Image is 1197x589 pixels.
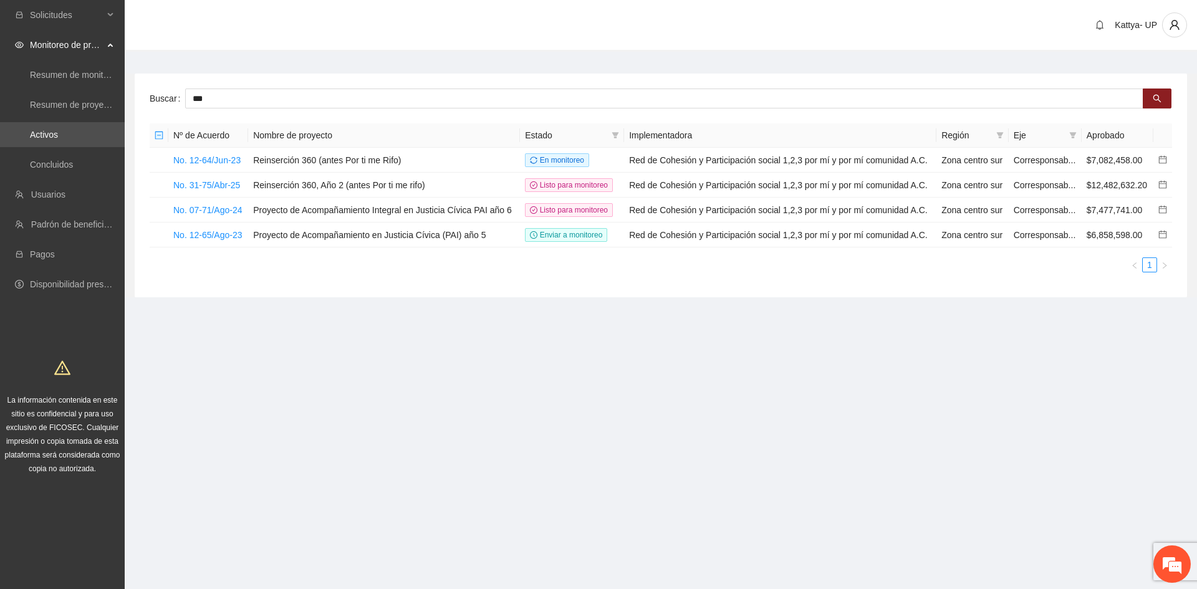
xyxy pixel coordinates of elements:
span: calendar [1158,180,1167,189]
td: Red de Cohesión y Participación social 1,2,3 por mí y por mí comunidad A.C. [624,198,936,223]
td: Zona centro sur [936,173,1009,198]
button: right [1157,257,1172,272]
a: No. 07-71/Ago-24 [173,205,243,215]
span: warning [54,360,70,376]
span: filter [1069,132,1077,139]
span: eye [15,41,24,49]
label: Buscar [150,89,185,108]
span: Corresponsab... [1014,205,1076,215]
span: filter [612,132,619,139]
a: calendar [1158,205,1167,215]
span: filter [1067,126,1079,145]
span: minus-square [155,131,163,140]
span: Eje [1014,128,1064,142]
button: search [1143,89,1171,108]
a: Resumen de proyectos aprobados [30,100,163,110]
td: Zona centro sur [936,148,1009,173]
li: 1 [1142,257,1157,272]
span: right [1161,262,1168,269]
th: Aprobado [1082,123,1153,148]
span: calendar [1158,230,1167,239]
td: Red de Cohesión y Participación social 1,2,3 por mí y por mí comunidad A.C. [624,223,936,247]
a: Usuarios [31,189,65,199]
a: No. 12-64/Jun-23 [173,155,241,165]
a: Activos [30,130,58,140]
li: Previous Page [1127,257,1142,272]
a: Concluidos [30,160,73,170]
a: No. 12-65/Ago-23 [173,230,243,240]
span: filter [609,126,622,145]
span: Monitoreo de proyectos [30,32,103,57]
a: Pagos [30,249,55,259]
span: Solicitudes [30,2,103,27]
td: Reinserción 360, Año 2 (antes Por ti me rifo) [248,173,520,198]
a: calendar [1158,155,1167,165]
div: Chatee con nosotros ahora [65,64,209,80]
span: Listo para monitoreo [525,203,613,217]
a: Padrón de beneficiarios [31,219,123,229]
div: Minimizar ventana de chat en vivo [204,6,234,36]
td: Proyecto de Acompañamiento Integral en Justicia Cívica PAI año 6 [248,198,520,223]
span: Kattya- UP [1115,20,1157,30]
td: Zona centro sur [936,198,1009,223]
button: user [1162,12,1187,37]
span: sync [530,156,537,164]
th: Nº de Acuerdo [168,123,248,148]
span: check-circle [530,206,537,214]
button: bell [1090,15,1110,35]
span: left [1131,262,1138,269]
td: Zona centro sur [936,223,1009,247]
span: Región [941,128,991,142]
li: Next Page [1157,257,1172,272]
span: Corresponsab... [1014,230,1076,240]
button: left [1127,257,1142,272]
textarea: Escriba su mensaje y pulse “Intro” [6,340,238,384]
span: Corresponsab... [1014,180,1076,190]
a: Disponibilidad presupuestal [30,279,137,289]
td: Red de Cohesión y Participación social 1,2,3 por mí y por mí comunidad A.C. [624,173,936,198]
span: calendar [1158,205,1167,214]
span: Estado [525,128,607,142]
td: Red de Cohesión y Participación social 1,2,3 por mí y por mí comunidad A.C. [624,148,936,173]
span: clock-circle [530,231,537,239]
span: search [1153,94,1161,104]
td: $12,482,632.20 [1082,173,1153,198]
span: Listo para monitoreo [525,178,613,192]
th: Nombre de proyecto [248,123,520,148]
span: calendar [1158,155,1167,164]
td: Reinserción 360 (antes Por ti me Rifo) [248,148,520,173]
span: bell [1090,20,1109,30]
span: inbox [15,11,24,19]
span: En monitoreo [525,153,589,167]
th: Implementadora [624,123,936,148]
span: user [1163,19,1186,31]
td: $6,858,598.00 [1082,223,1153,247]
a: Resumen de monitoreo [30,70,121,80]
span: Enviar a monitoreo [525,228,607,242]
span: La información contenida en este sitio es confidencial y para uso exclusivo de FICOSEC. Cualquier... [5,396,120,473]
a: calendar [1158,180,1167,190]
a: No. 31-75/Abr-25 [173,180,240,190]
td: $7,082,458.00 [1082,148,1153,173]
span: Corresponsab... [1014,155,1076,165]
span: Estamos en línea. [72,166,172,292]
td: $7,477,741.00 [1082,198,1153,223]
td: Proyecto de Acompañamiento en Justicia Cívica (PAI) año 5 [248,223,520,247]
a: 1 [1143,258,1156,272]
span: filter [994,126,1006,145]
span: check-circle [530,181,537,189]
span: filter [996,132,1004,139]
a: calendar [1158,230,1167,240]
